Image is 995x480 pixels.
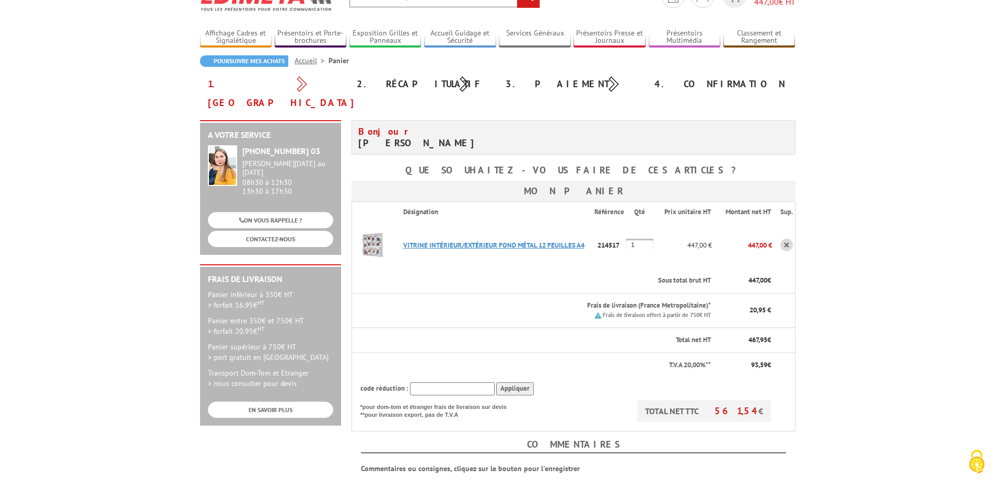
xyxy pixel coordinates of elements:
[358,125,414,137] span: Bonjour
[654,236,712,254] p: 447,00 €
[208,145,237,186] img: widget-service.jpg
[720,276,771,286] p: €
[573,29,646,46] a: Présentoirs Presse et Journaux
[208,326,264,336] span: > forfait 20.95€
[594,236,626,254] p: 214517
[208,353,329,362] span: > port gratuit en [GEOGRAPHIC_DATA]
[499,29,571,46] a: Services Généraux
[748,276,767,285] span: 447,00
[750,306,771,314] span: 20,95 €
[663,207,711,217] p: Prix unitaire HT
[403,301,711,311] p: Frais de livraison (France Metropolitaine)*
[720,360,771,370] p: €
[352,181,795,202] h3: Mon panier
[360,384,408,393] span: code réduction :
[772,202,795,221] th: Sup.
[403,241,584,250] a: VITRINE INTéRIEUR/EXTéRIEUR FOND MéTAL 12 FEUILLES A4
[208,212,333,228] a: ON VOUS RAPPELLE ?
[647,75,795,93] div: 4. Confirmation
[360,335,711,345] p: Total net HT
[208,379,297,388] span: > nous consulter pour devis
[352,224,394,266] img: VITRINE INTéRIEUR/EXTéRIEUR FOND MéTAL 12 FEUILLES A4
[208,275,333,284] h2: Frais de Livraison
[395,268,712,293] th: Sous total brut HT
[723,29,795,46] a: Classement et Rangement
[349,75,498,93] div: 2. Récapitulatif
[405,164,741,176] b: Que souhaitez-vous faire de ces articles ?
[257,299,264,306] sup: HT
[208,131,333,140] h2: A votre service
[208,231,333,247] a: CONTACTEZ-NOUS
[242,159,333,177] div: [PERSON_NAME][DATE] au [DATE]
[626,202,654,221] th: Qté
[595,312,601,319] img: picto.png
[498,75,647,93] div: 3. Paiement
[649,29,721,46] a: Présentoirs Multimédia
[424,29,496,46] a: Accueil Guidage et Sécurité
[715,405,758,417] span: 561,54
[242,159,333,195] div: 08h30 à 12h30 13h30 à 17h30
[637,400,771,422] p: TOTAL NET TTC €
[496,382,534,395] input: Appliquer
[958,444,995,480] button: Cookies (fenêtre modale)
[257,325,264,332] sup: HT
[748,335,767,344] span: 467,95
[358,126,566,149] h4: [PERSON_NAME]
[200,55,288,67] a: Poursuivre mes achats
[275,29,347,46] a: Présentoirs et Porte-brochures
[242,146,320,156] strong: [PHONE_NUMBER] 03
[964,449,990,475] img: Cookies (fenêtre modale)
[360,400,517,419] p: *pour dom-tom et étranger frais de livraison sur devis **pour livraison export, pas de T.V.A
[208,300,264,310] span: > forfait 16.95€
[329,55,349,66] li: Panier
[208,315,333,336] p: Panier entre 350€ et 750€ HT
[712,236,772,254] p: 447,00 €
[360,360,711,370] p: T.V.A 20,00%**
[720,335,771,345] p: €
[208,342,333,362] p: Panier supérieur à 750€ HT
[594,207,625,217] p: Référence
[603,311,711,319] small: Frais de livraison offert à partir de 750€ HT
[395,202,594,221] th: Désignation
[208,368,333,389] p: Transport Dom-Tom et Etranger
[349,29,422,46] a: Exposition Grilles et Panneaux
[208,289,333,310] p: Panier inférieur à 350€ HT
[208,402,333,418] a: EN SAVOIR PLUS
[720,207,771,217] p: Montant net HT
[751,360,767,369] span: 93,59
[361,464,580,473] b: Commentaires ou consignes, cliquez sur le bouton pour l'enregistrer
[295,56,329,65] a: Accueil
[200,29,272,46] a: Affichage Cadres et Signalétique
[361,437,786,453] h4: Commentaires
[200,75,349,112] div: 1. [GEOGRAPHIC_DATA]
